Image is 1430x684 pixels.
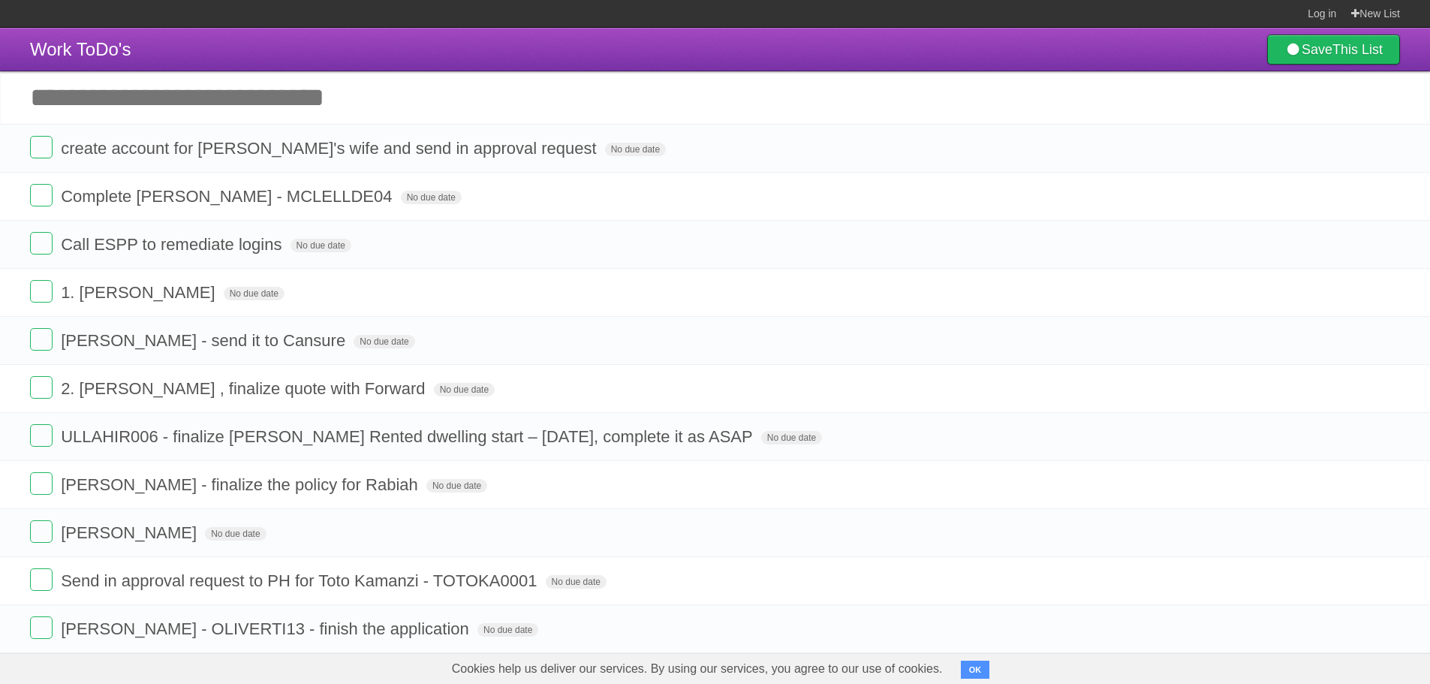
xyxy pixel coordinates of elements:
span: ULLAHIR006 - finalize [PERSON_NAME] Rented dwelling start – [DATE], complete it as ASAP [61,427,757,446]
label: Done [30,328,53,351]
label: Done [30,232,53,255]
span: 1. [PERSON_NAME] [61,283,218,302]
span: Send in approval request to PH for Toto Kamanzi - TOTOKA0001 [61,571,540,590]
span: Work ToDo's [30,39,131,59]
span: No due date [205,527,266,541]
span: [PERSON_NAME] - send it to Cansure [61,331,349,350]
label: Done [30,184,53,206]
span: No due date [605,143,666,156]
span: [PERSON_NAME] [61,523,200,542]
span: No due date [354,335,414,348]
span: No due date [761,431,822,444]
label: Done [30,568,53,591]
span: 2. [PERSON_NAME] , finalize quote with Forward [61,379,429,398]
label: Done [30,280,53,303]
span: Complete [PERSON_NAME] - MCLELLDE04 [61,187,396,206]
label: Done [30,520,53,543]
span: Call ESPP to remediate logins [61,235,285,254]
span: No due date [546,575,607,589]
label: Done [30,136,53,158]
label: Done [30,376,53,399]
span: No due date [434,383,495,396]
span: No due date [224,287,284,300]
span: [PERSON_NAME] - OLIVERTI13 - finish the application [61,619,473,638]
span: No due date [401,191,462,204]
button: OK [961,661,990,679]
span: No due date [291,239,351,252]
b: This List [1332,42,1383,57]
label: Done [30,424,53,447]
span: [PERSON_NAME] - finalize the policy for Rabiah [61,475,422,494]
span: Cookies help us deliver our services. By using our services, you agree to our use of cookies. [437,654,958,684]
label: Done [30,472,53,495]
span: No due date [477,623,538,637]
a: SaveThis List [1267,35,1400,65]
span: create account for [PERSON_NAME]'s wife and send in approval request [61,139,600,158]
span: No due date [426,479,487,493]
label: Done [30,616,53,639]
